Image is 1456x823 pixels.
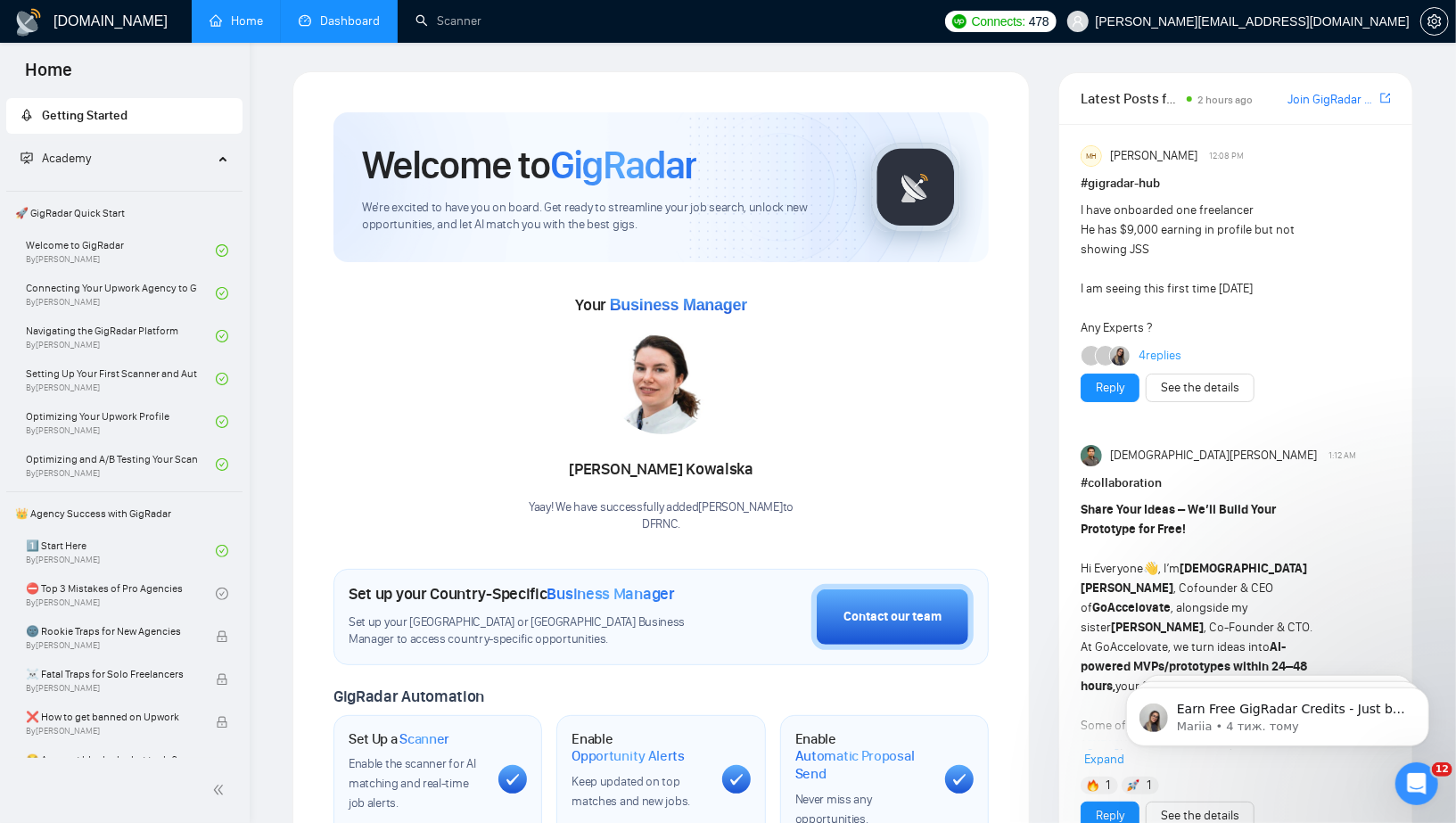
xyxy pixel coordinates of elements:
a: searchScanner [415,13,481,29]
span: Business Manager [547,584,675,604]
span: check-circle [216,330,228,342]
span: We're excited to have you on board. Get ready to streamline your job search, unlock new opportuni... [362,200,843,234]
button: setting [1420,7,1449,36]
li: Getting Started [6,98,243,134]
span: Set up your [GEOGRAPHIC_DATA] or [GEOGRAPHIC_DATA] Business Manager to access country-specific op... [349,614,722,648]
div: Yaay! We have successfully added [PERSON_NAME] to [529,499,794,533]
span: Home [11,57,86,95]
h1: Enable [572,730,707,765]
span: [DEMOGRAPHIC_DATA][PERSON_NAME] [1110,446,1317,465]
iframe: Intercom live chat [1395,762,1438,805]
span: fund-projection-screen [21,152,33,164]
span: 1 [1106,777,1111,794]
img: 🔥 [1087,779,1099,792]
div: I have onboarded one freelancer He has $9,000 earning in profile but not showing JSS I am seeing ... [1081,201,1328,338]
span: Connects: [972,12,1025,31]
span: Expand [1084,752,1124,767]
img: Mariia Heshka [1110,346,1130,366]
span: Getting Started [42,108,128,123]
div: [PERSON_NAME] Kowalska [529,455,794,485]
span: 😭 Account blocked: what to do? [26,751,197,769]
a: setting [1420,14,1449,29]
span: GigRadar Automation [333,687,484,706]
span: Keep updated on top matches and new jobs. [572,774,690,809]
a: [URL] [1088,737,1119,753]
h1: Enable [795,730,931,783]
span: Your [575,295,747,315]
span: [PERSON_NAME] [1110,146,1197,166]
a: 4replies [1139,347,1181,365]
span: 12 [1432,762,1452,777]
span: lock [216,630,228,643]
span: lock [216,673,228,686]
a: ⛔ Top 3 Mistakes of Pro AgenciesBy[PERSON_NAME] [26,574,216,613]
span: By [PERSON_NAME] [26,640,197,651]
a: Navigating the GigRadar PlatformBy[PERSON_NAME] [26,317,216,356]
a: Connecting Your Upwork Agency to GigRadarBy[PERSON_NAME] [26,274,216,313]
strong: [PERSON_NAME] [1111,620,1204,635]
img: upwork-logo.png [952,14,967,29]
span: lock [216,716,228,728]
a: Reply [1096,378,1124,398]
span: check-circle [216,545,228,557]
span: By [PERSON_NAME] [26,683,197,694]
span: check-circle [216,373,228,385]
img: gigradar-logo.png [871,143,960,232]
a: Join GigRadar Slack Community [1287,90,1377,110]
button: Reply [1081,374,1139,402]
span: check-circle [216,416,228,428]
h1: Set Up a [349,730,449,748]
a: dashboardDashboard [299,13,380,29]
span: check-circle [216,588,228,600]
div: Contact our team [843,607,942,627]
a: See the details [1161,378,1239,398]
strong: AI-powered MVPs/prototypes within 24–48 hours, [1081,639,1307,694]
h1: # gigradar-hub [1081,174,1391,193]
span: Opportunity Alerts [572,747,685,765]
img: 1717011939186-36.jpg [608,327,715,434]
span: double-left [212,781,230,799]
strong: GoAccelovate [1092,600,1171,615]
span: export [1380,91,1391,105]
img: Muhammad Owais Awan [1081,445,1102,466]
span: rocket [21,109,33,121]
span: 12:08 PM [1209,148,1244,164]
a: Optimizing and A/B Testing Your Scanner for Better ResultsBy[PERSON_NAME] [26,445,216,484]
span: check-circle [216,244,228,257]
button: Contact our team [811,584,974,650]
iframe: Intercom notifications повідомлення [1099,650,1456,775]
span: ❌ How to get banned on Upwork [26,708,197,726]
strong: [DEMOGRAPHIC_DATA][PERSON_NAME] [1081,561,1307,596]
h1: Set up your Country-Specific [349,584,675,604]
span: user [1072,15,1084,28]
span: GigRadar [550,141,696,189]
span: 🌚 Rookie Traps for New Agencies [26,622,197,640]
a: export [1380,90,1391,107]
span: Academy [42,151,91,166]
a: Optimizing Your Upwork ProfileBy[PERSON_NAME] [26,402,216,441]
span: 1:12 AM [1328,448,1356,464]
a: Setting Up Your First Scanner and Auto-BidderBy[PERSON_NAME] [26,359,216,399]
span: ☠️ Fatal Traps for Solo Freelancers [26,665,197,683]
span: check-circle [216,458,228,471]
span: Scanner [399,730,449,748]
span: check-circle [216,287,228,300]
span: setting [1421,14,1448,29]
a: 1️⃣ Start HereBy[PERSON_NAME] [26,531,216,571]
span: Enable the scanner for AI matching and real-time job alerts. [349,756,476,811]
div: MH [1082,146,1101,166]
span: 🚀 GigRadar Quick Start [8,195,241,231]
a: Welcome to GigRadarBy[PERSON_NAME] [26,231,216,270]
button: See the details [1146,374,1254,402]
h1: # collaboration [1081,473,1391,493]
span: 👑 Agency Success with GigRadar [8,496,241,531]
span: Academy [21,151,91,166]
span: Latest Posts from the GigRadar Community [1081,87,1181,110]
span: 2 hours ago [1197,94,1253,106]
span: Earn Free GigRadar Credits - Just by Sharing Your Story! 💬 Want more credits for sending proposal... [78,52,308,491]
span: 478 [1029,12,1049,31]
strong: Share Your Ideas – We’ll Build Your Prototype for Free! [1081,502,1276,537]
span: By [PERSON_NAME] [26,726,197,737]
